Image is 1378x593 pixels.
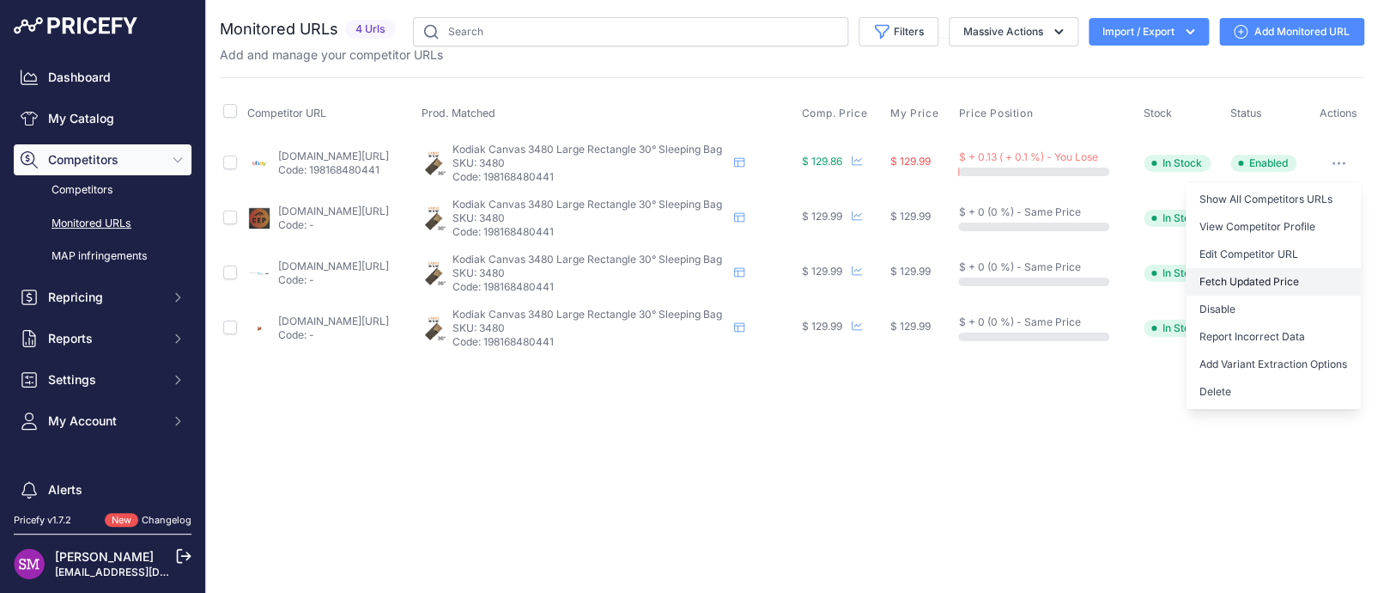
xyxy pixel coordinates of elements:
[452,321,727,335] p: SKU: 3480
[14,144,191,175] button: Competitors
[1186,241,1361,268] a: Edit Competitor URL
[278,273,389,287] p: Code: -
[14,103,191,134] a: My Catalog
[859,17,938,46] button: Filters
[14,62,191,571] nav: Sidebar
[422,107,495,119] span: Prod. Matched
[452,143,722,156] span: Kodiak Canvas 3480 Large Rectangle 30° Sleeping Bag
[220,46,443,64] p: Add and manage your competitor URLs
[278,260,389,272] a: [DOMAIN_NAME][URL]
[452,211,727,225] p: SKU: 3480
[801,320,841,333] span: $ 129.99
[14,241,191,272] a: MAP infringements
[801,107,867,120] span: Comp. Price
[278,205,389,217] a: [DOMAIN_NAME][URL]
[14,17,137,34] img: Pricefy Logo
[1144,265,1211,282] span: In Stock
[958,150,1097,163] span: $ + 0.13 ( + 0.1 %) - You Lose
[801,210,841,223] span: $ 129.99
[278,150,389,162] a: [DOMAIN_NAME][URL]
[452,156,727,170] p: SKU: 3480
[452,266,727,280] p: SKU: 3480
[1230,107,1262,119] span: Status
[413,17,848,46] input: Search
[1144,210,1211,227] span: In Stock
[48,371,161,388] span: Settings
[958,260,1080,273] span: $ + 0 (0 %) - Same Price
[890,155,931,168] span: $ 129.99
[890,107,942,120] button: My Price
[452,225,727,239] p: Code: 198168480441
[958,107,1035,120] button: Price Position
[14,282,191,313] button: Repricing
[1186,351,1361,378] button: Add Variant Extraction Options
[14,364,191,395] button: Settings
[14,209,191,239] a: Monitored URLs
[1144,155,1211,172] span: In Stock
[1089,18,1209,46] button: Import / Export
[278,163,389,177] p: Code: 198168480441
[452,198,722,211] span: Kodiak Canvas 3480 Large Rectangle 30° Sleeping Bag
[1144,107,1172,119] span: Stock
[278,218,389,232] p: Code: -
[220,17,338,41] h2: Monitored URLs
[958,205,1080,218] span: $ + 0 (0 %) - Same Price
[55,549,154,564] a: [PERSON_NAME]
[278,328,389,342] p: Code: -
[345,20,396,40] span: 4 Urls
[1230,155,1296,172] span: Enabled
[1219,18,1364,46] a: Add Monitored URL
[958,107,1032,120] span: Price Position
[452,308,722,321] span: Kodiak Canvas 3480 Large Rectangle 30° Sleeping Bag
[14,323,191,354] button: Reports
[890,265,931,278] span: $ 129.99
[48,413,161,430] span: My Account
[1186,213,1361,241] a: View Competitor Profile
[14,406,191,437] button: My Account
[1186,323,1361,351] button: Report Incorrect Data
[801,155,841,168] span: $ 129.86
[14,175,191,205] a: Competitors
[14,513,71,528] div: Pricefy v1.7.2
[958,315,1080,328] span: $ + 0 (0 %) - Same Price
[105,513,138,528] span: New
[890,320,931,333] span: $ 129.99
[452,280,727,294] p: Code: 198168480441
[452,170,727,184] p: Code: 198168480441
[801,107,871,120] button: Comp. Price
[452,253,722,266] span: Kodiak Canvas 3480 Large Rectangle 30° Sleeping Bag
[890,107,938,120] span: My Price
[278,315,389,327] a: [DOMAIN_NAME][URL]
[452,335,727,349] p: Code: 198168480441
[1320,107,1357,119] span: Actions
[801,265,841,278] span: $ 129.99
[48,151,161,168] span: Competitors
[14,62,191,93] a: Dashboard
[1186,296,1361,323] button: Disable
[142,514,191,526] a: Changelog
[247,107,326,119] span: Competitor URL
[48,289,161,306] span: Repricing
[1186,378,1361,406] button: Delete
[890,210,931,223] span: $ 129.99
[55,565,234,578] a: [EMAIL_ADDRESS][DOMAIN_NAME]
[949,17,1078,46] button: Massive Actions
[1186,268,1361,296] button: Fetch Updated Price
[14,474,191,505] a: Alerts
[1186,186,1361,213] a: Show All Competitors URLs
[1144,320,1211,337] span: In Stock
[48,330,161,347] span: Reports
